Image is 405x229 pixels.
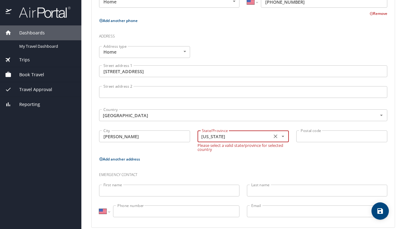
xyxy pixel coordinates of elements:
span: Dashboards [11,29,45,36]
button: Open [279,133,287,140]
img: icon-airportal.png [6,6,12,18]
span: Trips [11,56,30,63]
button: Add another address [99,156,140,162]
span: Book Travel [11,71,44,78]
h3: Address [99,29,387,40]
button: Open [378,112,385,119]
img: airportal-logo.png [12,6,71,18]
p: Please select a valid state/province for selected country [198,143,289,152]
button: save [371,202,389,220]
span: Reporting [11,101,40,108]
span: My Travel Dashboard [19,43,74,49]
button: Remove [370,11,387,16]
h3: Emergency contact [99,168,387,178]
button: Clear [271,132,280,141]
button: Add another phone [99,18,138,23]
span: Travel Approval [11,86,52,93]
div: Home [99,46,190,58]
